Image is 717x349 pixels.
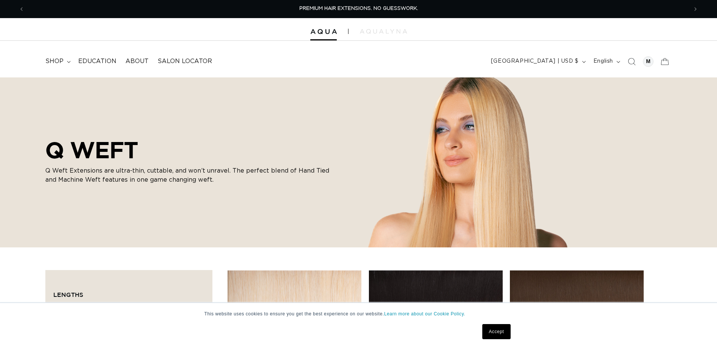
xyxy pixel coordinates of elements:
p: Q Weft Extensions are ultra-thin, cuttable, and won’t unravel. The perfect blend of Hand Tied and... [45,166,333,184]
span: PREMIUM HAIR EXTENSIONS. NO GUESSWORK. [299,6,418,11]
button: Previous announcement [13,2,30,16]
summary: Search [623,53,640,70]
span: Education [78,57,116,65]
a: About [121,53,153,70]
span: Salon Locator [158,57,212,65]
button: [GEOGRAPHIC_DATA] | USD $ [486,54,589,69]
a: Salon Locator [153,53,217,70]
span: English [593,57,613,65]
span: shop [45,57,63,65]
button: Next announcement [687,2,704,16]
span: About [125,57,149,65]
p: This website uses cookies to ensure you get the best experience on our website. [204,310,513,317]
span: [GEOGRAPHIC_DATA] | USD $ [491,57,579,65]
img: aqualyna.com [360,29,407,34]
a: Learn more about our Cookie Policy. [384,311,465,317]
h2: Q WEFT [45,137,333,163]
summary: shop [41,53,74,70]
button: English [589,54,623,69]
span: Lengths [53,291,83,298]
summary: Lengths (0 selected) [53,278,204,305]
img: Aqua Hair Extensions [310,29,337,34]
a: Education [74,53,121,70]
a: Accept [482,324,510,339]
